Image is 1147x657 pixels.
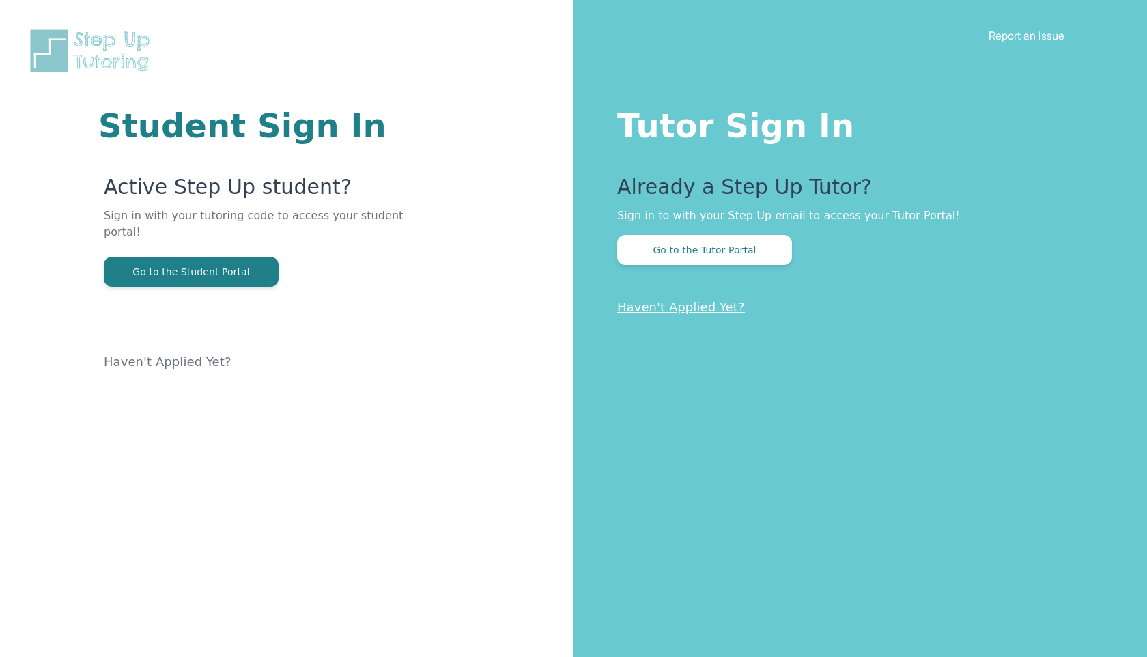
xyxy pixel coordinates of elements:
[617,208,1092,224] p: Sign in to with your Step Up email to access your Tutor Portal!
[98,109,410,142] h1: Student Sign In
[27,27,158,74] img: Step Up Tutoring horizontal logo
[617,235,792,265] button: Go to the Tutor Portal
[617,300,745,314] a: Haven't Applied Yet?
[989,29,1064,42] a: Report an Issue
[104,175,410,208] p: Active Step Up student?
[104,265,279,278] a: Go to the Student Portal
[617,243,792,256] a: Go to the Tutor Portal
[617,175,1092,208] p: Already a Step Up Tutor?
[617,104,1092,142] h1: Tutor Sign In
[104,257,279,287] button: Go to the Student Portal
[104,208,410,257] p: Sign in with your tutoring code to access your student portal!
[104,354,231,369] a: Haven't Applied Yet?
